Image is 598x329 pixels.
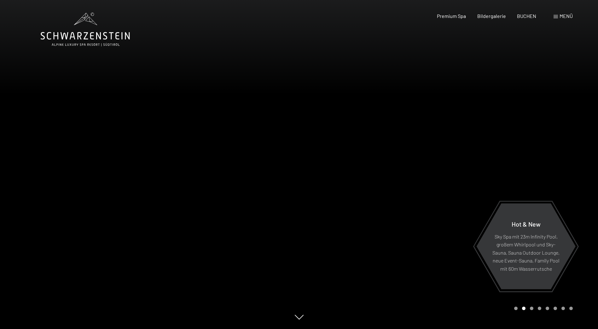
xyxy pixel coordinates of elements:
a: Bildergalerie [477,13,506,19]
div: Carousel Page 1 [514,307,518,310]
div: Carousel Page 6 [554,307,557,310]
div: Carousel Page 8 [569,307,573,310]
div: Carousel Page 3 [530,307,533,310]
a: BUCHEN [517,13,536,19]
span: Hot & New [512,220,541,228]
div: Carousel Page 5 [546,307,549,310]
a: Premium Spa [437,13,466,19]
a: Hot & New Sky Spa mit 23m Infinity Pool, großem Whirlpool und Sky-Sauna, Sauna Outdoor Lounge, ne... [476,203,576,290]
div: Carousel Pagination [512,307,573,310]
div: Carousel Page 7 [561,307,565,310]
span: Einwilligung Marketing* [239,180,291,186]
p: Sky Spa mit 23m Infinity Pool, großem Whirlpool und Sky-Sauna, Sauna Outdoor Lounge, neue Event-S... [492,232,560,273]
div: Carousel Page 4 [538,307,541,310]
div: Carousel Page 2 (Current Slide) [522,307,525,310]
span: Menü [560,13,573,19]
